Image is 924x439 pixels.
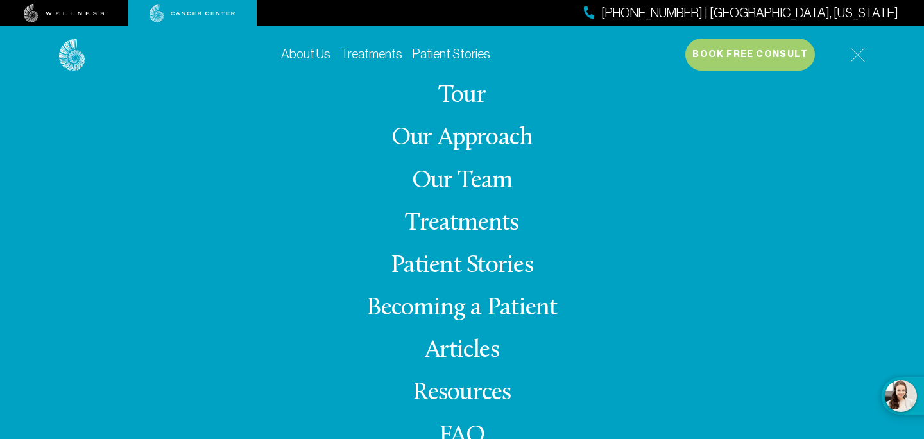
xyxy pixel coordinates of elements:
[59,39,85,71] img: logo
[601,4,898,22] span: [PHONE_NUMBER] | [GEOGRAPHIC_DATA], [US_STATE]
[584,4,898,22] a: [PHONE_NUMBER] | [GEOGRAPHIC_DATA], [US_STATE]
[438,83,486,108] a: Tour
[850,47,865,62] img: icon-hamburger
[413,47,490,61] a: Patient Stories
[413,381,511,406] a: Resources
[685,39,815,71] button: Book Free Consult
[391,254,533,279] a: Patient Stories
[24,4,105,22] img: wellness
[391,126,533,151] a: Our Approach
[412,169,513,194] a: Our Team
[281,47,330,61] a: About Us
[405,211,518,236] a: Treatments
[341,47,402,61] a: Treatments
[425,338,499,363] a: Articles
[150,4,235,22] img: cancer center
[366,296,557,321] a: Becoming a Patient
